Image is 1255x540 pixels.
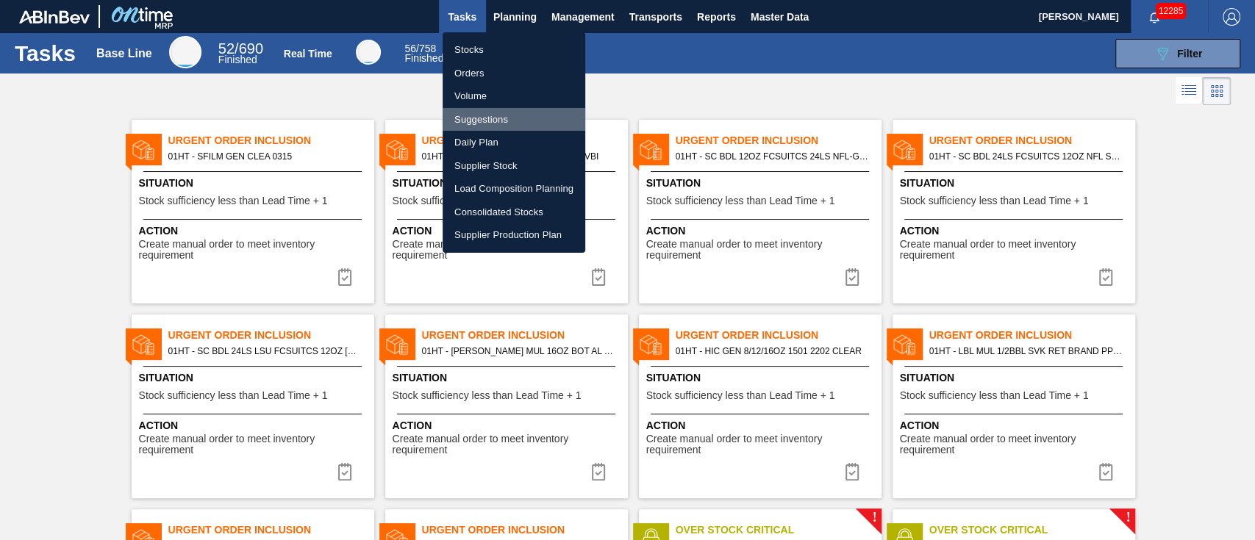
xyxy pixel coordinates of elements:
a: Suggestions [443,108,585,132]
a: Orders [443,62,585,85]
a: Consolidated Stocks [443,201,585,224]
a: Supplier Production Plan [443,223,585,247]
a: Stocks [443,38,585,62]
a: Supplier Stock [443,154,585,178]
a: Volume [443,84,585,108]
a: Daily Plan [443,131,585,154]
a: Load Composition Planning [443,177,585,201]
